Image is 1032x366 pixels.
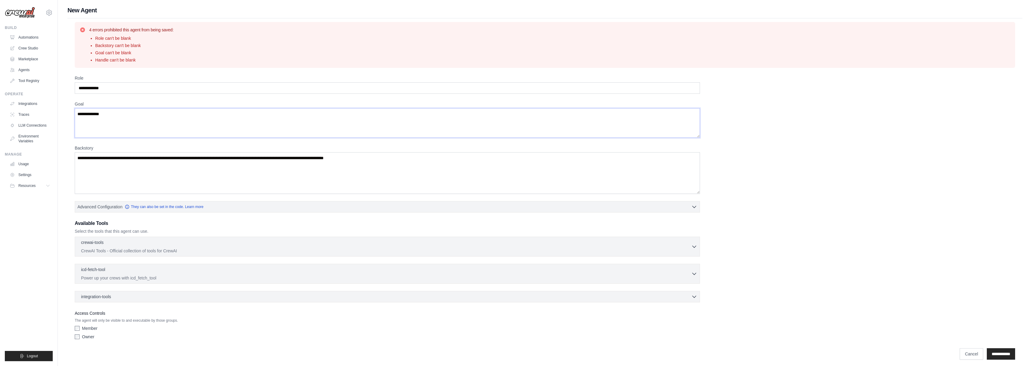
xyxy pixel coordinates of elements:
button: integration-tools [77,294,697,300]
a: Tool Registry [7,76,53,86]
a: Environment Variables [7,131,53,146]
p: crewai-tools [81,239,104,245]
label: Member [82,325,97,331]
li: Backstory can't be blank [95,43,174,49]
a: Cancel [960,348,983,360]
li: Goal can't be blank [95,50,174,56]
a: They can also be set in the code. Learn more [125,204,203,209]
button: crewai-tools CrewAI Tools - Official collection of tools for CrewAI [77,239,697,254]
a: Settings [7,170,53,180]
p: Select the tools that this agent can use. [75,228,700,234]
label: Backstory [75,145,700,151]
button: Logout [5,351,53,361]
p: CrewAI Tools - Official collection of tools for CrewAI [81,248,691,254]
a: Usage [7,159,53,169]
h3: 4 errors prohibited this agent from being saved: [89,27,174,33]
p: The agent will only be visible to and executable by those groups. [75,318,700,323]
label: Goal [75,101,700,107]
button: Resources [7,181,53,191]
span: Advanced Configuration [77,204,122,210]
a: Crew Studio [7,43,53,53]
a: Marketplace [7,54,53,64]
a: Automations [7,33,53,42]
button: icd-fetch-tool Power up your crews with icd_fetch_tool [77,267,697,281]
li: Role can't be blank [95,35,174,41]
button: Advanced Configuration They can also be set in the code. Learn more [75,201,700,212]
li: Handle can't be blank [95,57,174,63]
label: Owner [82,334,94,340]
label: Role [75,75,700,81]
h1: New Agent [67,6,1022,14]
div: Build [5,25,53,30]
span: integration-tools [81,294,111,300]
a: Traces [7,110,53,119]
div: Manage [5,152,53,157]
a: Integrations [7,99,53,109]
label: Access Controls [75,310,700,317]
img: Logo [5,7,35,18]
span: Resources [18,183,36,188]
a: LLM Connections [7,121,53,130]
h3: Available Tools [75,220,700,227]
p: Power up your crews with icd_fetch_tool [81,275,691,281]
a: Agents [7,65,53,75]
p: icd-fetch-tool [81,267,105,273]
div: Operate [5,92,53,96]
span: Logout [27,354,38,358]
